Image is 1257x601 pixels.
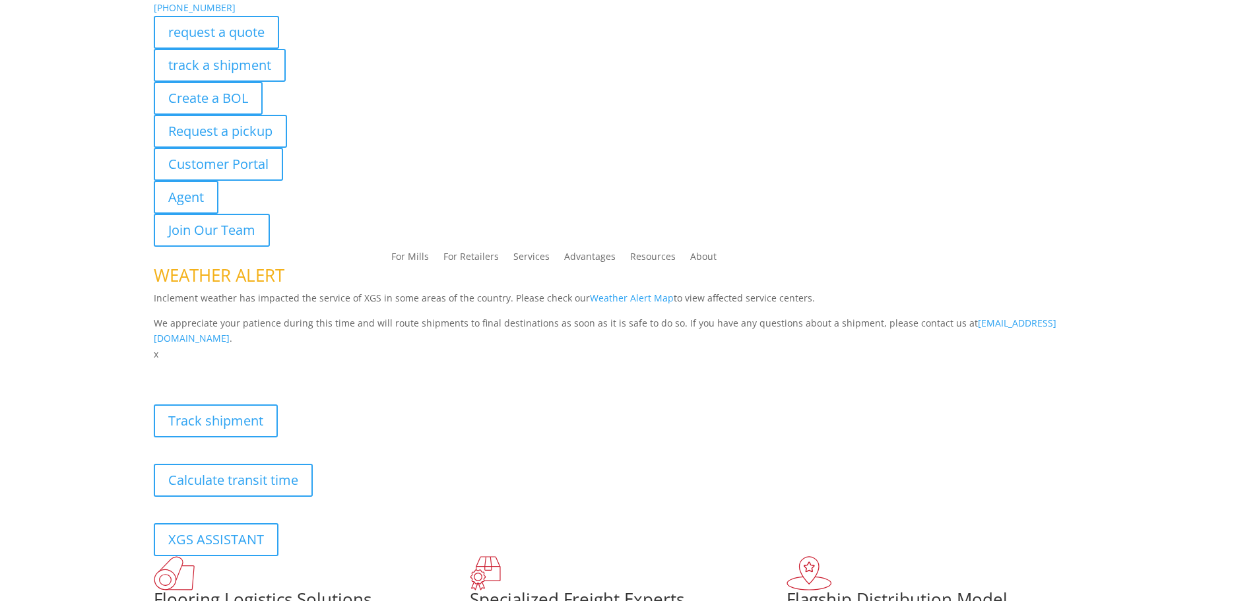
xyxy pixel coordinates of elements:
a: For Retailers [443,252,499,267]
a: [PHONE_NUMBER] [154,1,236,14]
a: Join Our Team [154,214,270,247]
img: xgs-icon-total-supply-chain-intelligence-red [154,556,195,590]
a: Request a pickup [154,115,287,148]
span: WEATHER ALERT [154,263,284,287]
a: XGS ASSISTANT [154,523,278,556]
a: Customer Portal [154,148,283,181]
a: track a shipment [154,49,286,82]
a: For Mills [391,252,429,267]
p: Inclement weather has impacted the service of XGS in some areas of the country. Please check our ... [154,290,1104,315]
a: Advantages [564,252,616,267]
a: Calculate transit time [154,464,313,497]
a: Agent [154,181,218,214]
a: Resources [630,252,676,267]
img: xgs-icon-focused-on-flooring-red [470,556,501,590]
a: Track shipment [154,404,278,437]
a: request a quote [154,16,279,49]
p: We appreciate your patience during this time and will route shipments to final destinations as so... [154,315,1104,347]
b: Visibility, transparency, and control for your entire supply chain. [154,364,448,377]
img: xgs-icon-flagship-distribution-model-red [787,556,832,590]
a: Create a BOL [154,82,263,115]
a: About [690,252,717,267]
p: x [154,346,1104,362]
a: Weather Alert Map [590,292,674,304]
a: Services [513,252,550,267]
